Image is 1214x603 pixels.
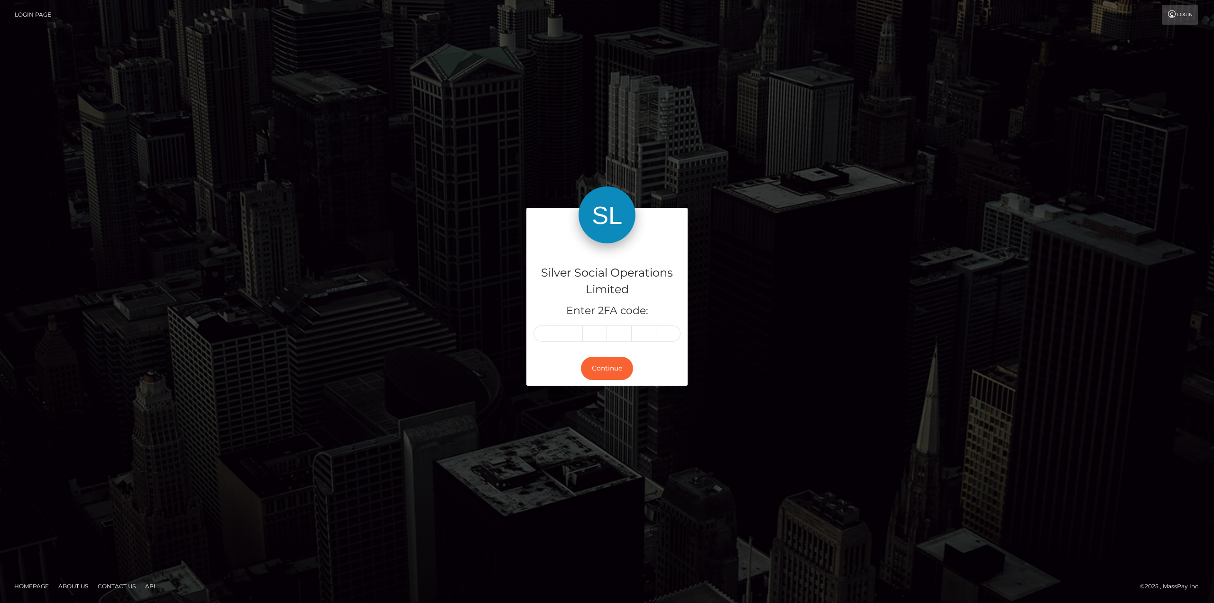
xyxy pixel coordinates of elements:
a: Homepage [10,579,53,594]
a: API [141,579,159,594]
img: Silver Social Operations Limited [579,186,635,243]
a: Contact Us [94,579,139,594]
a: Login [1162,5,1198,25]
h4: Silver Social Operations Limited [533,265,681,298]
a: Login Page [15,5,51,25]
div: © 2025 , MassPay Inc. [1140,581,1207,592]
a: About Us [55,579,92,594]
button: Continue [581,357,633,380]
h5: Enter 2FA code: [533,304,681,318]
